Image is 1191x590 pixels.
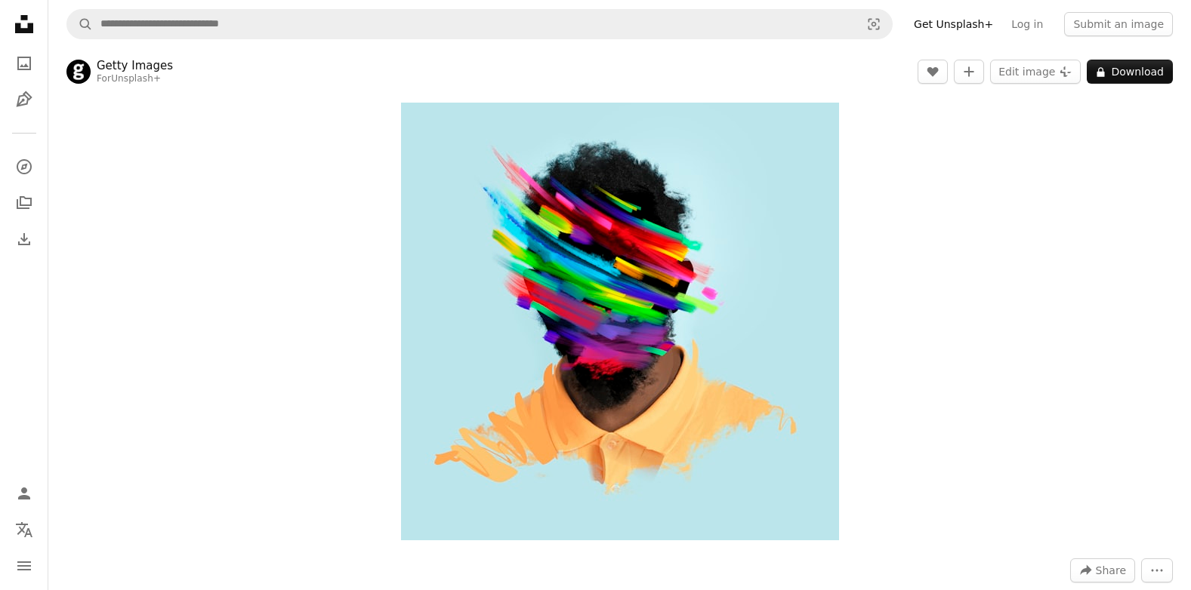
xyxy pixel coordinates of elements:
a: Photos [9,48,39,78]
img: Go to Getty Images's profile [66,60,91,84]
a: Log in [1002,12,1052,36]
button: Like [918,60,948,84]
button: Visual search [856,10,892,38]
a: Explore [9,152,39,182]
a: Unsplash+ [111,73,161,84]
button: Edit image [990,60,1081,84]
button: Search Unsplash [67,10,93,38]
button: Download [1087,60,1173,84]
button: Share this image [1070,558,1135,582]
button: More Actions [1141,558,1173,582]
a: Illustrations [9,85,39,115]
button: Language [9,515,39,545]
form: Find visuals sitewide [66,9,893,39]
a: Download History [9,224,39,254]
a: Collections [9,188,39,218]
a: Log in / Sign up [9,478,39,509]
span: Share [1096,559,1126,582]
button: Zoom in on this image [401,103,839,540]
button: Menu [9,551,39,581]
img: Faceless. Poster with young man's portrait over blue background. Poster graphics effect. Combinat... [401,103,839,540]
a: Get Unsplash+ [905,12,1002,36]
button: Submit an image [1064,12,1173,36]
div: For [97,73,173,85]
a: Getty Images [97,58,173,73]
button: Add to Collection [954,60,984,84]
